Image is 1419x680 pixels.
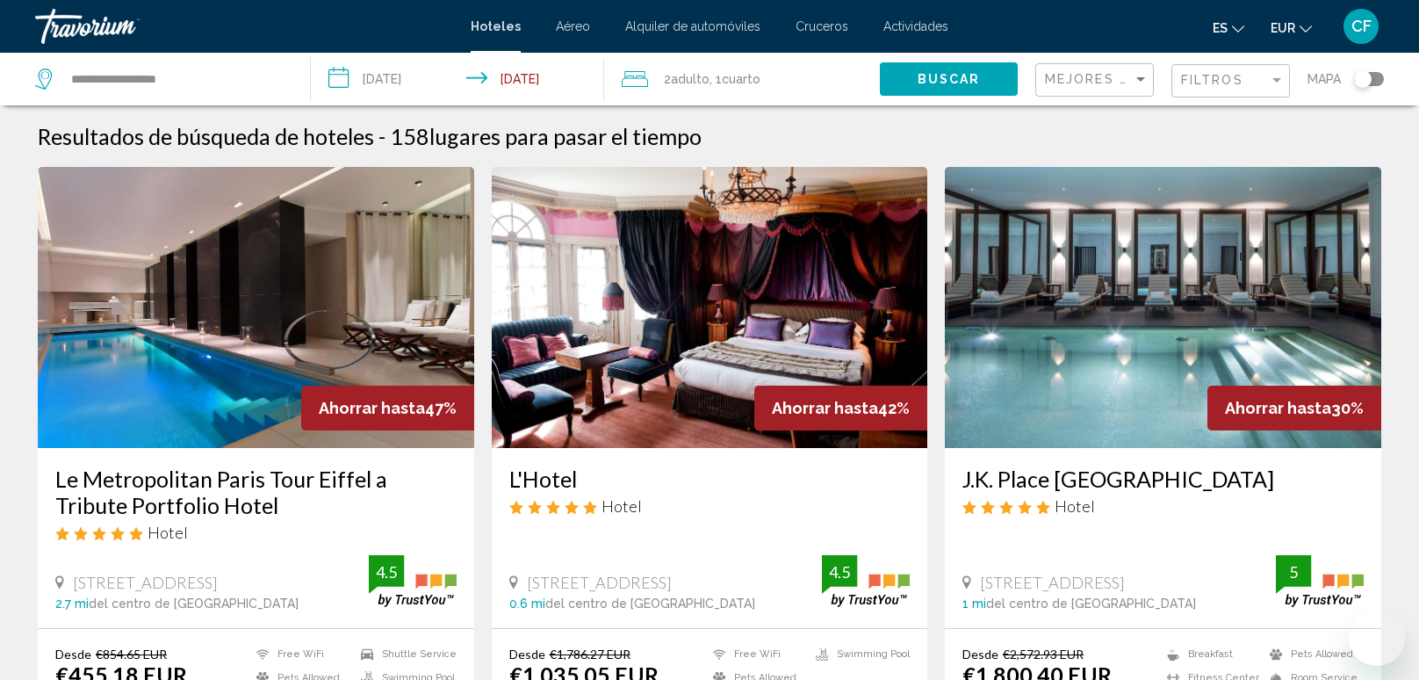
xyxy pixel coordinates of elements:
iframe: Button to launch messaging window [1349,610,1405,666]
span: Ahorrar hasta [1225,399,1331,417]
span: Desde [962,647,998,662]
span: Cuarto [722,72,760,86]
button: Change currency [1271,15,1312,40]
li: Swimming Pool [807,647,910,662]
div: 5 star Hotel [962,496,1364,516]
del: €854.65 EUR [96,647,167,662]
a: J.K. Place [GEOGRAPHIC_DATA] [962,466,1364,492]
img: trustyou-badge.svg [1276,555,1364,607]
span: Filtros [1181,73,1243,87]
span: - [378,123,385,149]
button: Filter [1171,63,1290,99]
span: Ahorrar hasta [772,399,878,417]
span: lugares para pasar el tiempo [429,123,702,149]
span: CF [1351,18,1372,35]
div: 5 star Hotel [509,496,911,516]
li: Shuttle Service [352,647,457,662]
span: del centro de [GEOGRAPHIC_DATA] [986,597,1196,611]
span: Mejores descuentos [1045,72,1221,86]
span: del centro de [GEOGRAPHIC_DATA] [89,597,299,611]
span: Desde [55,647,91,662]
mat-select: Sort by [1045,73,1149,88]
a: Alquiler de automóviles [625,19,760,33]
span: [STREET_ADDRESS] [527,573,672,592]
span: [STREET_ADDRESS] [73,573,218,592]
h2: 158 [390,123,702,149]
div: 42% [754,386,927,430]
a: Hoteles [471,19,521,33]
div: 5 star Hotel [55,523,457,542]
a: Travorium [35,9,453,44]
button: Travelers: 2 adults, 0 children [604,53,880,105]
li: Pets Allowed [1261,647,1364,662]
span: Ahorrar hasta [319,399,425,417]
button: Change language [1213,15,1244,40]
img: trustyou-badge.svg [822,555,910,607]
span: Buscar [918,73,981,87]
button: Check-in date: Nov 8, 2025 Check-out date: Nov 10, 2025 [311,53,604,105]
span: 2 [664,67,709,91]
a: Actividades [883,19,948,33]
div: 30% [1207,386,1381,430]
a: Aéreo [556,19,590,33]
img: trustyou-badge.svg [369,555,457,607]
span: Hotel [148,523,188,542]
div: 47% [301,386,474,430]
button: Buscar [880,62,1018,95]
li: Free WiFi [704,647,807,662]
div: 4.5 [369,561,404,582]
a: Le Metropolitan Paris Tour Eiffel a Tribute Portfolio Hotel [55,466,457,518]
div: 5 [1276,561,1311,582]
h1: Resultados de búsqueda de hoteles [38,123,374,149]
span: 2.7 mi [55,597,89,611]
img: Hotel image [38,167,474,448]
del: €2,572.93 EUR [1003,647,1084,662]
span: 0.6 mi [509,597,545,611]
img: Hotel image [492,167,928,448]
span: [STREET_ADDRESS] [980,573,1125,592]
span: Hotel [1055,496,1095,516]
span: Mapa [1307,67,1341,91]
a: L'Hotel [509,466,911,492]
button: Toggle map [1341,71,1384,87]
span: Hotel [601,496,642,516]
img: Hotel image [945,167,1381,448]
span: Adulto [671,72,709,86]
span: Desde [509,647,545,662]
button: User Menu [1338,8,1384,45]
a: Cruceros [796,19,848,33]
span: EUR [1271,21,1295,35]
span: del centro de [GEOGRAPHIC_DATA] [545,597,755,611]
li: Breakfast [1158,647,1261,662]
del: €1,786.27 EUR [550,647,630,662]
div: 4.5 [822,561,857,582]
span: es [1213,21,1228,35]
span: 1 mi [962,597,986,611]
span: , 1 [709,67,760,91]
li: Free WiFi [248,647,352,662]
